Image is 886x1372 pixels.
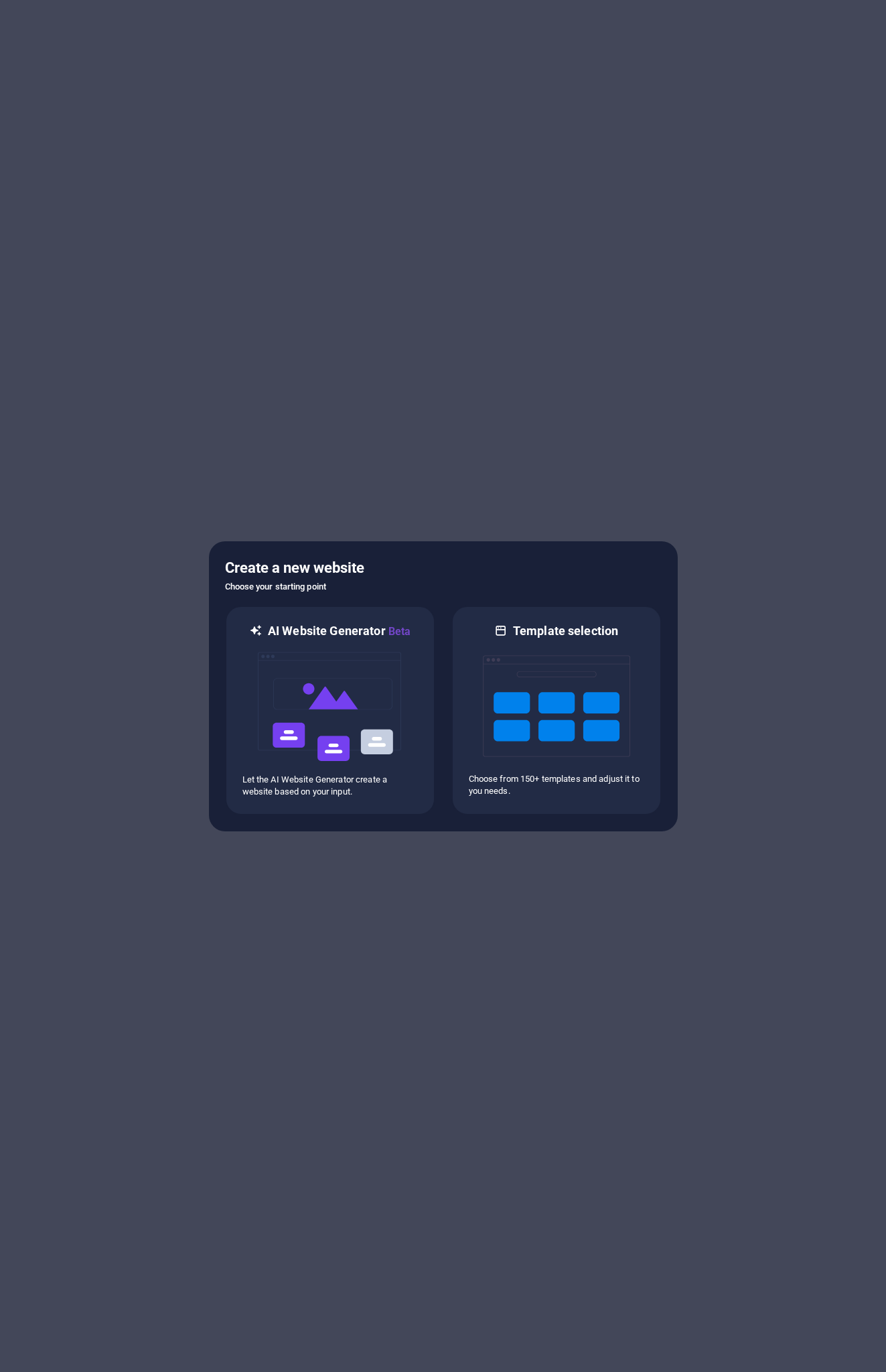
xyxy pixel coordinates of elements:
p: Choose from 150+ templates and adjust it to you needs. [469,773,644,797]
div: AI Website GeneratorBetaaiLet the AI Website Generator create a website based on your input. [225,606,435,815]
h6: Choose your starting point [225,579,662,595]
span: Beta [386,625,411,638]
p: Let the AI Website Generator create a website based on your input. [242,774,418,798]
h6: Template selection [513,623,618,639]
h5: Create a new website [225,557,662,579]
h6: AI Website Generator [268,623,411,640]
div: Template selectionChoose from 150+ templates and adjust it to you needs. [451,606,662,815]
img: ai [256,640,404,774]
